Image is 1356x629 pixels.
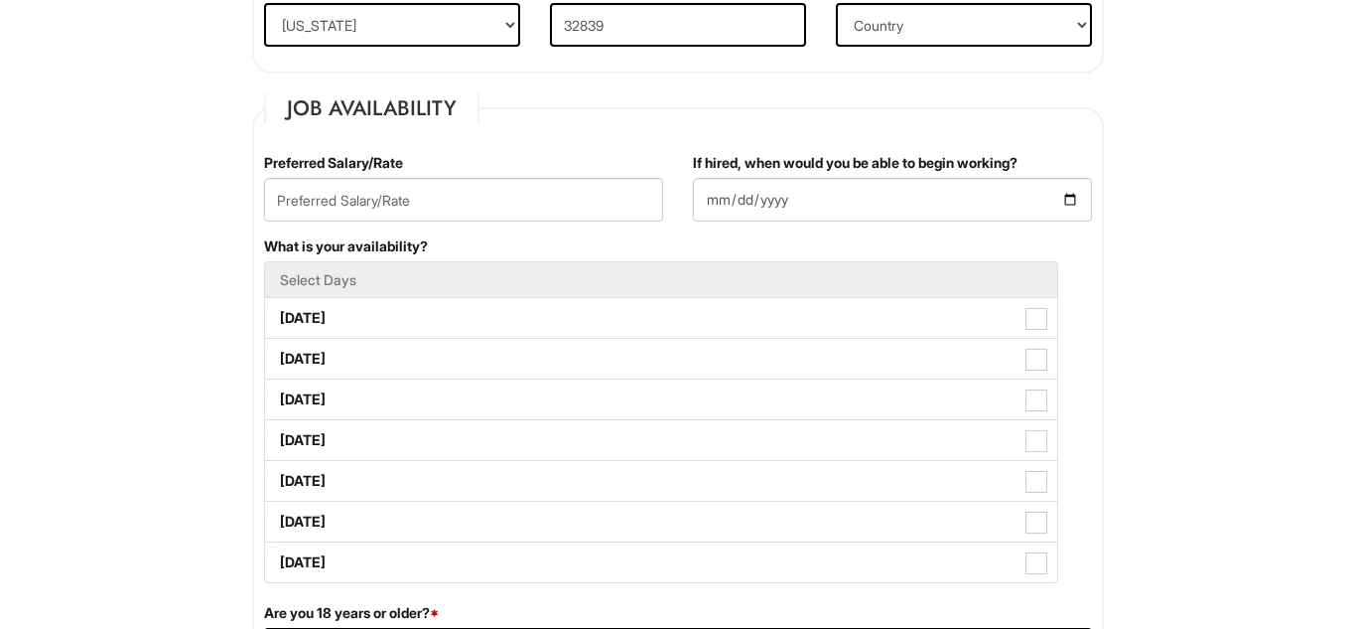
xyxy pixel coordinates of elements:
[264,3,520,47] select: State/Province
[550,3,806,47] input: Postal Code
[265,339,1057,379] label: [DATE]
[265,420,1057,460] label: [DATE]
[265,380,1057,419] label: [DATE]
[264,236,428,256] label: What is your availability?
[265,298,1057,338] label: [DATE]
[264,603,439,623] label: Are you 18 years or older?
[264,153,403,173] label: Preferred Salary/Rate
[836,3,1092,47] select: Country
[265,461,1057,501] label: [DATE]
[265,502,1057,542] label: [DATE]
[693,153,1017,173] label: If hired, when would you be able to begin working?
[280,272,1042,287] h5: Select Days
[264,93,479,123] legend: Job Availability
[265,543,1057,582] label: [DATE]
[264,178,663,222] input: Preferred Salary/Rate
